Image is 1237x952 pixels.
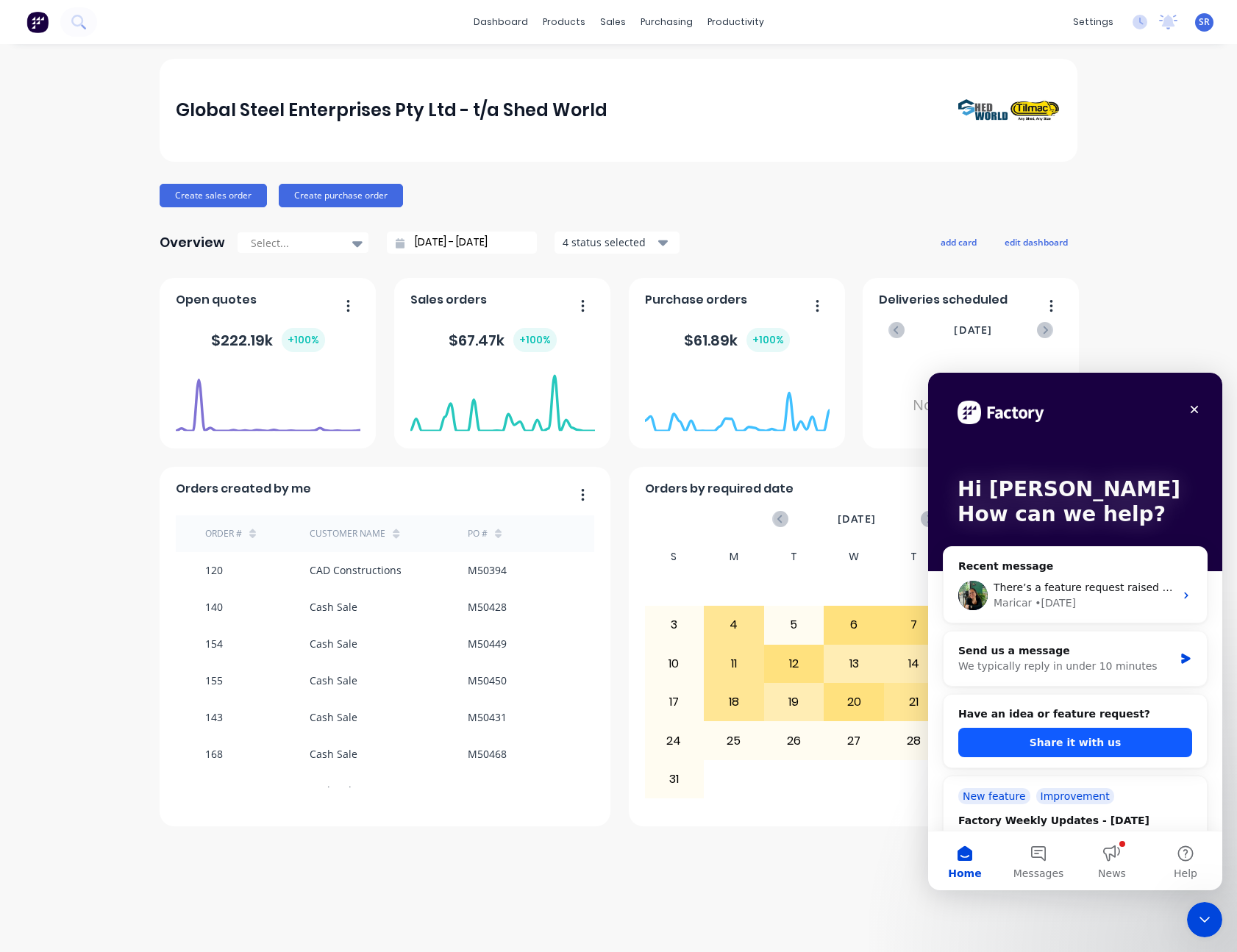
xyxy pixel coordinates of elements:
div: Factory Weekly Updates - [DATE] [30,440,238,456]
span: Purchase orders [645,291,747,309]
div: 26 [765,722,824,759]
div: PO # [468,527,488,540]
div: Send us a message [30,271,246,286]
span: Messages [85,495,136,506]
div: Cash Sale [310,709,357,725]
button: Help [221,459,294,518]
a: dashboard [466,11,535,33]
div: 167 [205,783,223,798]
div: 143 [205,709,223,725]
div: 21 [885,684,944,720]
div: We typically reply in under 10 minutes [30,286,246,301]
div: S [644,546,705,568]
button: 4 status selected [555,232,680,254]
div: 13 [824,645,883,682]
button: Messages [74,459,147,518]
div: Maricar [65,223,104,238]
span: [DATE] [954,322,992,338]
div: T [884,546,944,568]
button: Create purchase order [279,184,403,207]
button: News [147,459,221,518]
div: 5 [765,606,824,643]
div: 24 [645,722,704,759]
div: M50468 [468,746,507,762]
div: Cash Sale [310,746,357,762]
div: M50431 [468,709,507,725]
span: Open quotes [176,291,257,309]
button: add card [931,232,986,251]
div: M50450 [468,673,507,688]
div: Cash Sale [310,636,357,651]
span: Help [246,495,269,506]
div: 19 [765,684,824,720]
div: 140 [205,599,223,615]
div: Order # [205,527,242,540]
div: 20 [824,684,883,720]
div: M50428 [468,599,507,615]
span: Home [20,495,53,506]
div: No data available [879,357,1063,454]
div: 155 [205,673,223,688]
div: 25 [705,722,763,759]
div: 120 [205,562,223,578]
div: 7 [885,606,944,643]
div: 14 [885,645,944,682]
div: 28 [885,722,944,759]
span: Orders by required date [645,480,794,498]
span: Deliveries scheduled [879,291,1008,309]
div: M50467 [468,783,507,798]
span: SR [1199,15,1210,29]
div: $ 67.47k [449,328,557,352]
span: Sales orders [410,291,487,309]
div: New feature [30,415,102,432]
div: M50449 [468,636,507,651]
div: • [DATE] [107,223,148,238]
div: 6 [824,606,883,643]
div: purchasing [633,11,700,33]
div: Customer Name [310,527,385,540]
div: Improvement [108,415,186,432]
div: $ 61.89k [684,328,790,352]
button: Create sales order [160,184,267,207]
span: News [170,495,198,506]
iframe: Intercom live chat [1187,902,1222,937]
iframe: Intercom live chat [928,373,1222,890]
span: [DATE] [838,511,876,527]
div: 12 [765,645,824,682]
div: 4 status selected [563,235,655,250]
span: Orders created by me [176,480,311,498]
button: Share it with us [30,355,264,384]
div: Cash Sale [310,599,357,615]
div: CAD Constructions [310,562,402,578]
div: 168 [205,746,223,762]
div: productivity [700,11,771,33]
div: W [824,546,884,568]
div: M [704,546,764,568]
div: 3 [645,606,704,643]
div: 10 [645,645,704,682]
div: 17 [645,684,704,720]
div: 31 [645,761,704,798]
div: Global Steel Enterprises Pty Ltd - t/a Shed World [176,96,607,125]
div: Send us a messageWe typically reply in under 10 minutes [15,258,279,314]
div: 154 [205,636,223,651]
div: + 100 % [746,328,790,352]
div: sales [593,11,633,33]
div: New featureImprovementFactory Weekly Updates - [DATE] [15,403,279,487]
div: M50394 [468,562,507,578]
div: settings [1066,11,1121,33]
img: Factory [26,11,49,33]
div: $ 222.19k [211,328,325,352]
div: 11 [705,645,763,682]
div: 27 [824,722,883,759]
div: Close [253,24,279,50]
div: products [535,11,593,33]
button: edit dashboard [995,232,1077,251]
div: T [764,546,824,568]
